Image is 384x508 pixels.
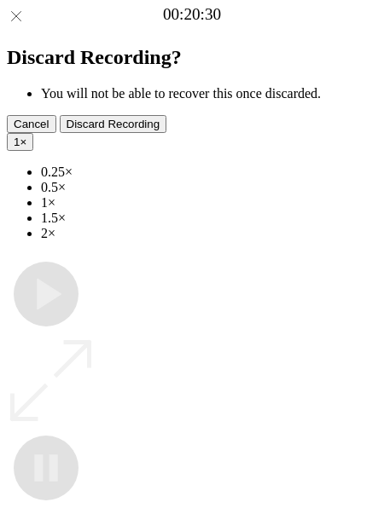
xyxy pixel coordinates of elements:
[7,133,33,151] button: 1×
[163,5,221,24] a: 00:20:30
[60,115,167,133] button: Discard Recording
[41,195,377,211] li: 1×
[41,180,377,195] li: 0.5×
[14,136,20,148] span: 1
[41,86,377,101] li: You will not be able to recover this once discarded.
[7,115,56,133] button: Cancel
[7,46,377,69] h2: Discard Recording?
[41,211,377,226] li: 1.5×
[41,226,377,241] li: 2×
[41,165,377,180] li: 0.25×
